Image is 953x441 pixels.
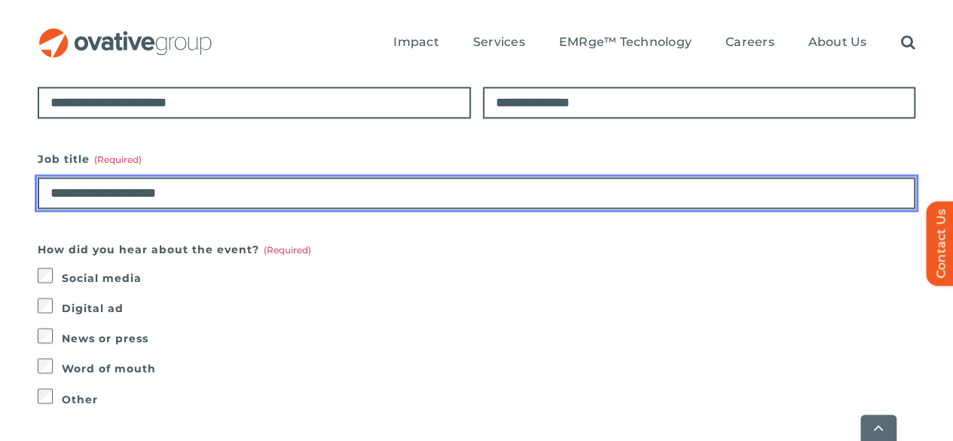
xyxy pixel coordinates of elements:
[393,35,438,51] a: Impact
[473,35,525,51] a: Services
[393,19,915,67] nav: Menu
[62,328,915,349] label: News or press
[808,35,866,50] span: About Us
[725,35,774,50] span: Careers
[559,35,692,51] a: EMRge™ Technology
[473,35,525,50] span: Services
[808,35,866,51] a: About Us
[393,35,438,50] span: Impact
[38,26,213,41] a: OG_Full_horizontal_RGB
[62,268,915,289] label: Social media
[62,388,915,409] label: Other
[725,35,774,51] a: Careers
[62,358,915,379] label: Word of mouth
[264,244,311,256] span: (Required)
[94,154,142,165] span: (Required)
[900,35,915,51] a: Search
[38,149,915,170] label: Job title
[62,298,915,319] label: Digital ad
[559,35,692,50] span: EMRge™ Technology
[38,239,311,260] legend: How did you hear about the event?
